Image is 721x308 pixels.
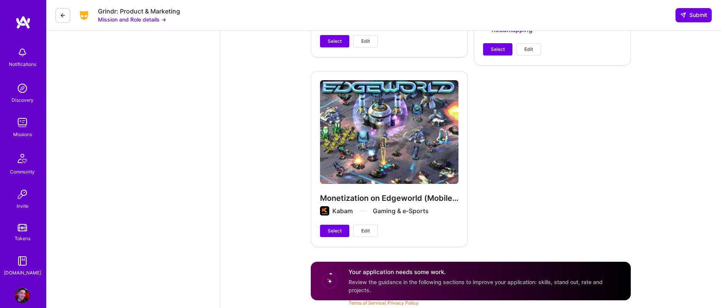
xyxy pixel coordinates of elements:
[680,12,686,18] i: icon SendLight
[361,227,370,234] span: Edit
[98,15,166,24] button: Mission and Role details →
[15,234,30,242] div: Tokens
[13,149,32,168] img: Community
[18,224,27,231] img: tokens
[46,285,721,304] div: © 2025 ATeams Inc., All rights reserved.
[15,288,30,303] img: User Avatar
[524,46,533,53] span: Edit
[353,35,378,47] button: Edit
[15,15,31,29] img: logo
[516,43,541,56] button: Edit
[76,10,92,21] img: Company Logo
[353,225,378,237] button: Edit
[15,45,30,60] img: bell
[349,279,603,293] span: Review the guidance in the following sections to improve your application: skills, stand out, rat...
[328,38,342,45] span: Select
[320,225,349,237] button: Select
[15,115,30,130] img: teamwork
[328,227,342,234] span: Select
[10,168,35,176] div: Community
[483,43,512,56] button: Select
[98,7,180,15] div: Grindr: Product & Marketing
[361,38,370,45] span: Edit
[15,81,30,96] img: discovery
[676,8,712,22] button: Submit
[17,202,29,210] div: Invite
[13,130,32,138] div: Missions
[9,60,36,68] div: Notifications
[349,268,622,276] h4: Your application needs some work.
[349,300,385,306] a: Terms of Service
[680,11,707,19] span: Submit
[15,187,30,202] img: Invite
[60,12,66,19] i: icon LeftArrowDark
[387,300,419,306] a: Privacy Policy
[12,96,34,104] div: Discovery
[13,288,32,303] a: User Avatar
[491,46,505,53] span: Select
[349,300,419,306] span: |
[4,269,41,277] div: [DOMAIN_NAME]
[320,35,349,47] button: Select
[15,253,30,269] img: guide book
